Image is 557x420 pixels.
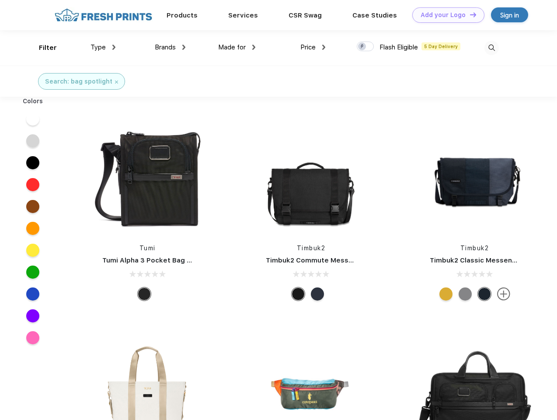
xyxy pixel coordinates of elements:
img: dropdown.png [182,45,185,50]
span: 5 Day Delivery [421,42,460,50]
div: Search: bag spotlight [45,77,112,86]
img: fo%20logo%202.webp [52,7,155,23]
span: Brands [155,43,176,51]
a: Products [167,11,198,19]
a: Tumi Alpha 3 Pocket Bag Small [102,256,205,264]
img: dropdown.png [112,45,115,50]
div: Sign in [500,10,519,20]
span: Flash Eligible [379,43,418,51]
div: Eco Nautical [311,287,324,301]
img: more.svg [497,287,510,301]
a: Tumi [139,245,156,252]
div: Colors [16,97,50,106]
a: Timbuk2 [460,245,489,252]
img: func=resize&h=266 [89,119,205,235]
div: Add your Logo [421,11,466,19]
a: Sign in [491,7,528,22]
div: Eco Amber [439,287,453,301]
span: Price [300,43,316,51]
a: Timbuk2 Classic Messenger Bag [430,256,538,264]
img: desktop_search.svg [484,41,499,55]
div: Filter [39,43,57,53]
img: func=resize&h=266 [417,119,533,235]
img: DT [470,12,476,17]
div: Eco Monsoon [478,287,491,301]
a: Timbuk2 [297,245,326,252]
div: Eco Gunmetal [459,287,472,301]
img: dropdown.png [252,45,255,50]
span: Type [91,43,106,51]
a: Timbuk2 Commute Messenger Bag [266,256,383,264]
div: Black [138,287,151,301]
img: dropdown.png [322,45,325,50]
span: Made for [218,43,246,51]
div: Eco Black [292,287,305,301]
img: func=resize&h=266 [253,119,369,235]
img: filter_cancel.svg [115,80,118,84]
